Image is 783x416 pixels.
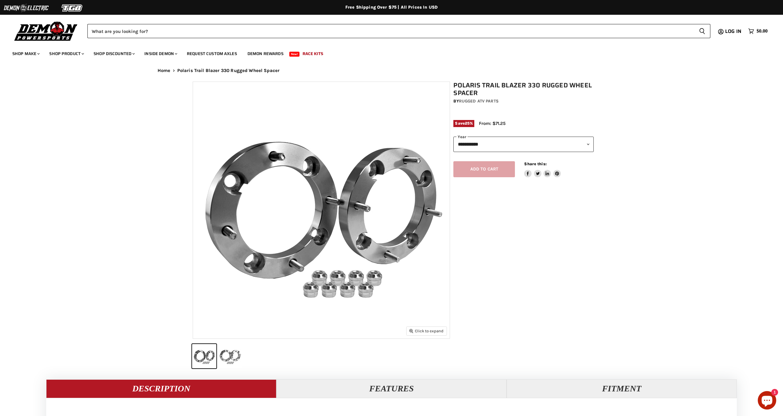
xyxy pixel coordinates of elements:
aside: Share this: [524,161,561,178]
span: Save % [453,120,474,127]
button: Description [46,379,276,398]
button: Polaris Trail Blazer 330 Rugged Wheel Spacer thumbnail [218,344,243,368]
form: Product [87,24,710,38]
div: Free Shipping Over $75 | All Prices In USD [145,5,638,10]
input: Search [87,24,694,38]
a: Shop Product [45,47,88,60]
button: Search [694,24,710,38]
button: Features [276,379,507,398]
img: Demon Electric Logo 2 [3,2,49,14]
span: 25 [465,121,470,126]
a: $0.00 [745,27,771,36]
span: Polaris Trail Blazer 330 Rugged Wheel Spacer [177,68,280,73]
h1: Polaris Trail Blazer 330 Rugged Wheel Spacer [453,82,594,97]
span: Share this: [524,162,546,166]
ul: Main menu [8,45,766,60]
a: Log in [722,29,745,34]
inbox-online-store-chat: Shopify online store chat [756,391,778,411]
button: Click to expand [407,327,447,335]
nav: Breadcrumbs [145,68,638,73]
span: Click to expand [409,329,444,333]
button: Fitment [507,379,737,398]
span: From: $71.25 [479,121,506,126]
img: TGB Logo 2 [49,2,95,14]
a: Demon Rewards [243,47,288,60]
span: New! [289,52,300,57]
a: Inside Demon [140,47,181,60]
span: $0.00 [757,28,768,34]
button: Polaris Trail Blazer 330 Rugged Wheel Spacer thumbnail [192,344,216,368]
img: Polaris Trail Blazer 330 Rugged Wheel Spacer [193,82,450,338]
a: Race Kits [298,47,328,60]
div: by [453,98,594,105]
a: Shop Discounted [89,47,139,60]
span: Log in [725,27,741,35]
select: year [453,137,594,152]
a: Rugged ATV Parts [459,98,499,104]
img: Demon Powersports [12,20,80,42]
a: Request Custom Axles [182,47,242,60]
a: Shop Make [8,47,43,60]
a: Home [158,68,171,73]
